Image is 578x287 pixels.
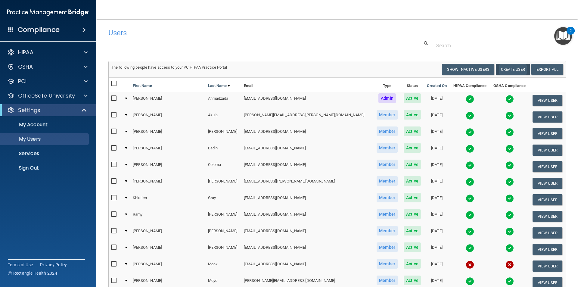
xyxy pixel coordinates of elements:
p: My Users [4,136,86,142]
p: OfficeSafe University [18,92,75,99]
img: tick.e7d51cea.svg [505,194,514,203]
td: [EMAIL_ADDRESS][DOMAIN_NAME] [241,225,374,241]
span: Active [404,259,421,269]
img: tick.e7d51cea.svg [505,128,514,136]
img: tick.e7d51cea.svg [466,244,474,252]
p: My Account [4,122,86,128]
span: Member [377,259,398,269]
td: [PERSON_NAME] [130,241,206,258]
img: tick.e7d51cea.svg [466,95,474,103]
h4: Users [108,29,371,37]
a: Export All [531,64,563,75]
span: Active [404,242,421,252]
td: [EMAIL_ADDRESS][DOMAIN_NAME] [241,142,374,158]
span: Member [377,143,398,153]
span: The following people have access to your PCIHIPAA Practice Portal [111,65,227,70]
td: [DATE] [424,158,450,175]
td: [DATE] [424,109,450,125]
span: Member [377,276,398,285]
td: [PERSON_NAME] [206,208,241,225]
td: [DATE] [424,125,450,142]
p: Services [4,151,86,157]
span: Ⓒ Rectangle Health 2024 [8,270,57,276]
button: Create User [496,64,530,75]
th: HIPAA Compliance [450,78,490,92]
span: Member [377,160,398,169]
td: [EMAIL_ADDRESS][DOMAIN_NAME] [241,208,374,225]
span: Active [404,160,421,169]
span: Active [404,226,421,236]
img: tick.e7d51cea.svg [505,111,514,120]
td: Akula [206,109,241,125]
td: [PERSON_NAME] [130,175,206,192]
img: tick.e7d51cea.svg [466,128,474,136]
div: 2 [570,31,572,39]
p: PCI [18,78,26,85]
td: [DATE] [424,192,450,208]
img: tick.e7d51cea.svg [466,211,474,219]
img: tick.e7d51cea.svg [505,244,514,252]
span: Active [404,193,421,202]
h4: Compliance [18,26,60,34]
td: [PERSON_NAME] [130,92,206,109]
td: [DATE] [424,92,450,109]
td: [EMAIL_ADDRESS][PERSON_NAME][DOMAIN_NAME] [241,175,374,192]
span: Active [404,176,421,186]
a: Terms of Use [8,262,33,268]
td: [PERSON_NAME] [130,125,206,142]
p: OSHA [18,63,33,70]
span: Member [377,209,398,219]
button: View User [533,211,562,222]
span: Active [404,209,421,219]
td: Coloma [206,158,241,175]
button: View User [533,95,562,106]
th: Email [241,78,374,92]
td: [PERSON_NAME] [206,175,241,192]
td: [EMAIL_ADDRESS][DOMAIN_NAME] [241,92,374,109]
span: Active [404,276,421,285]
p: Settings [18,107,40,114]
a: Settings [7,107,87,114]
td: Gray [206,192,241,208]
img: tick.e7d51cea.svg [505,95,514,103]
td: [DATE] [424,258,450,274]
span: Admin [378,93,396,103]
span: Member [377,176,398,186]
span: Active [404,143,421,153]
button: View User [533,227,562,239]
td: [PERSON_NAME] [130,142,206,158]
td: [DATE] [424,241,450,258]
span: Active [404,93,421,103]
img: tick.e7d51cea.svg [466,178,474,186]
td: [PERSON_NAME] [206,225,241,241]
span: Member [377,226,398,236]
td: [PERSON_NAME] [130,109,206,125]
td: [DATE] [424,175,450,192]
td: Ramy [130,208,206,225]
button: View User [533,111,562,123]
a: Created On [427,82,447,89]
img: tick.e7d51cea.svg [466,111,474,120]
img: cross.ca9f0e7f.svg [505,260,514,269]
button: View User [533,178,562,189]
a: PCI [7,78,88,85]
button: View User [533,244,562,255]
span: Member [377,110,398,120]
img: tick.e7d51cea.svg [466,161,474,170]
td: Monk [206,258,241,274]
td: Khirsten [130,192,206,208]
td: [PERSON_NAME] [206,125,241,142]
td: [EMAIL_ADDRESS][DOMAIN_NAME] [241,258,374,274]
button: View User [533,161,562,172]
td: [EMAIL_ADDRESS][DOMAIN_NAME] [241,158,374,175]
span: Active [404,110,421,120]
button: Open Resource Center, 2 new notifications [554,27,572,45]
img: tick.e7d51cea.svg [505,277,514,285]
a: First Name [133,82,152,89]
img: cross.ca9f0e7f.svg [466,260,474,269]
td: [EMAIL_ADDRESS][DOMAIN_NAME] [241,241,374,258]
td: [DATE] [424,208,450,225]
td: [DATE] [424,225,450,241]
button: View User [533,260,562,272]
a: Last Name [208,82,230,89]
